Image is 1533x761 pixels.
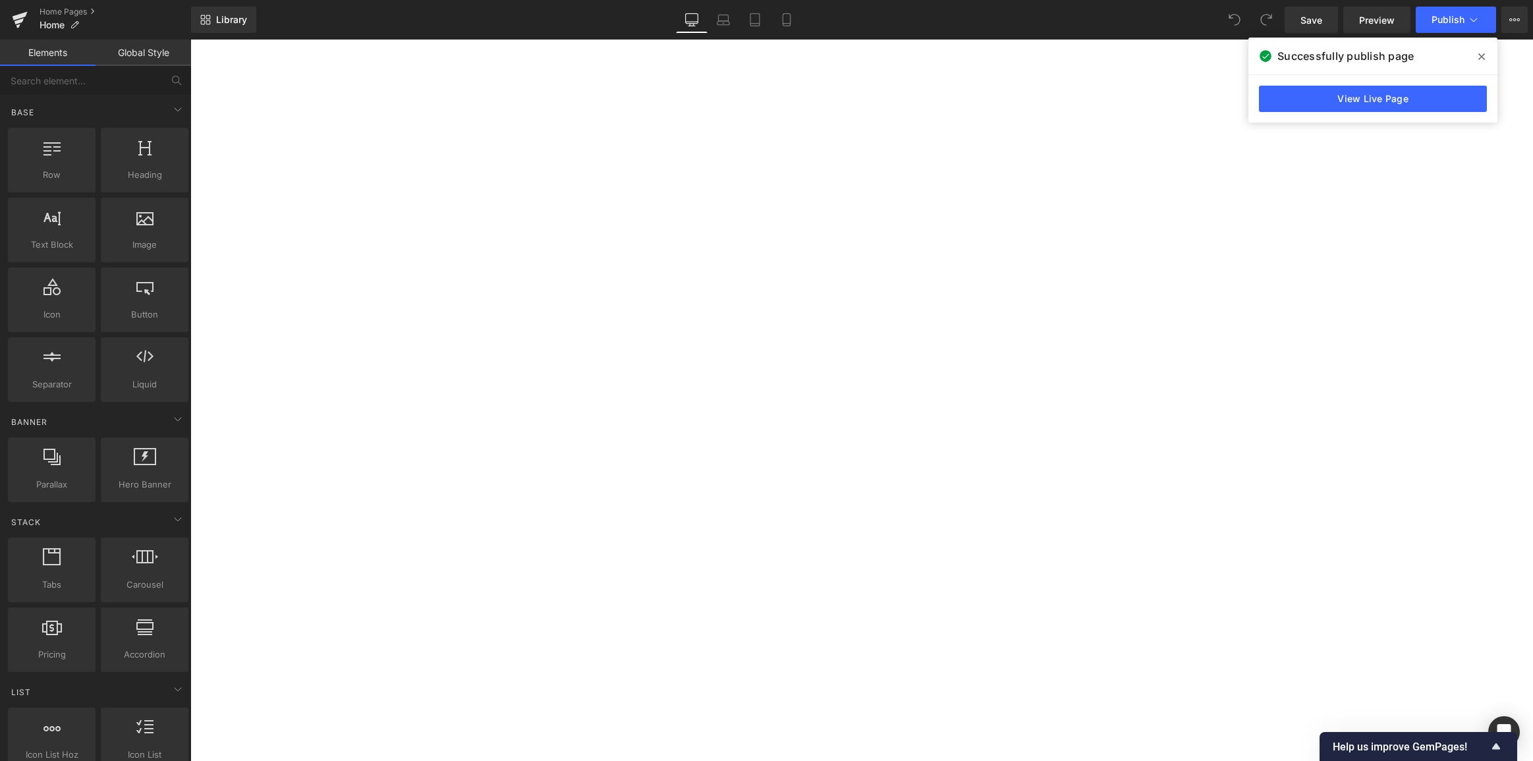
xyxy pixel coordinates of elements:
span: Base [10,106,36,119]
a: New Library [191,7,256,33]
span: Library [216,14,247,26]
span: Banner [10,416,49,428]
button: More [1501,7,1528,33]
span: Separator [12,378,92,391]
span: Preview [1359,13,1395,27]
a: Global Style [96,40,191,66]
span: Heading [105,168,184,182]
span: Save [1300,13,1322,27]
button: Undo [1221,7,1248,33]
span: Pricing [12,648,92,662]
span: Hero Banner [105,478,184,492]
span: Accordion [105,648,184,662]
span: Stack [10,516,42,528]
a: View Live Page [1259,86,1487,112]
span: Help us improve GemPages! [1333,741,1488,753]
button: Publish [1416,7,1496,33]
a: Tablet [739,7,771,33]
span: Button [105,308,184,322]
span: Liquid [105,378,184,391]
span: Carousel [105,578,184,592]
a: Mobile [771,7,802,33]
a: Laptop [708,7,739,33]
a: Preview [1343,7,1410,33]
button: Show survey - Help us improve GemPages! [1333,739,1504,754]
div: Open Intercom Messenger [1488,716,1520,748]
span: Tabs [12,578,92,592]
span: Successfully publish page [1277,48,1414,64]
a: Home Pages [40,7,191,17]
span: Text Block [12,238,92,252]
span: Image [105,238,184,252]
span: Row [12,168,92,182]
span: Publish [1432,14,1464,25]
a: Desktop [676,7,708,33]
span: Parallax [12,478,92,492]
span: Icon [12,308,92,322]
span: Home [40,20,65,30]
span: List [10,686,32,698]
button: Redo [1253,7,1279,33]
